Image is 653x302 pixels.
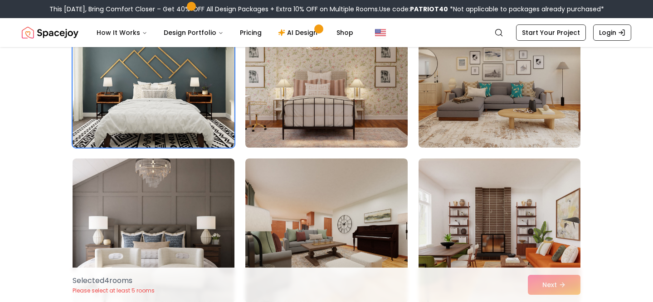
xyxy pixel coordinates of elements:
nav: Global [22,18,631,47]
a: Shop [329,24,361,42]
nav: Main [89,24,361,42]
a: Pricing [233,24,269,42]
a: Spacejoy [22,24,78,42]
a: Start Your Project [516,24,586,41]
div: This [DATE], Bring Comfort Closer – Get 40% OFF All Design Packages + Extra 10% OFF on Multiple R... [49,5,604,14]
img: Spacejoy Logo [22,24,78,42]
img: Room room-58 [73,3,234,148]
img: Room room-60 [419,3,580,148]
b: PATRIOT40 [410,5,448,14]
button: How It Works [89,24,155,42]
a: Login [593,24,631,41]
img: United States [375,27,386,38]
span: *Not applicable to packages already purchased* [448,5,604,14]
button: Design Portfolio [156,24,231,42]
p: Selected 4 room s [73,275,155,286]
a: AI Design [271,24,327,42]
p: Please select at least 5 rooms [73,287,155,294]
span: Use code: [379,5,448,14]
